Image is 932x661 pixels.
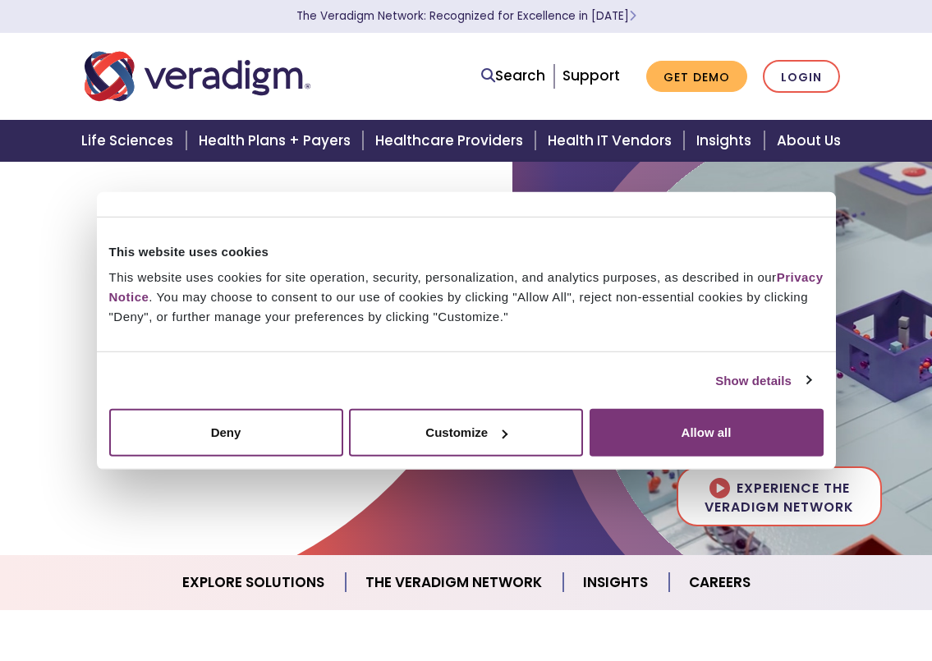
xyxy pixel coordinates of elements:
a: Privacy Notice [109,270,824,304]
a: Explore Solutions [163,562,346,604]
div: This website uses cookies for site operation, security, personalization, and analytics purposes, ... [109,268,824,327]
a: Healthcare Providers [365,120,538,162]
a: Insights [563,562,669,604]
a: Support [562,66,620,85]
div: This website uses cookies [109,241,824,261]
a: Insights [686,120,766,162]
a: Health IT Vendors [538,120,686,162]
button: Customize [349,409,583,457]
button: Deny [109,409,343,457]
a: Search [481,65,545,87]
img: Veradigm logo [85,49,310,103]
button: Allow all [590,409,824,457]
a: The Veradigm Network: Recognized for Excellence in [DATE]Learn More [296,8,636,24]
a: Health Plans + Payers [189,120,365,162]
a: About Us [767,120,861,162]
a: Login [763,60,840,94]
a: Life Sciences [71,120,188,162]
a: Show details [715,370,810,390]
a: The Veradigm Network [346,562,563,604]
a: Careers [669,562,770,604]
span: Learn More [629,8,636,24]
a: Get Demo [646,61,747,93]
